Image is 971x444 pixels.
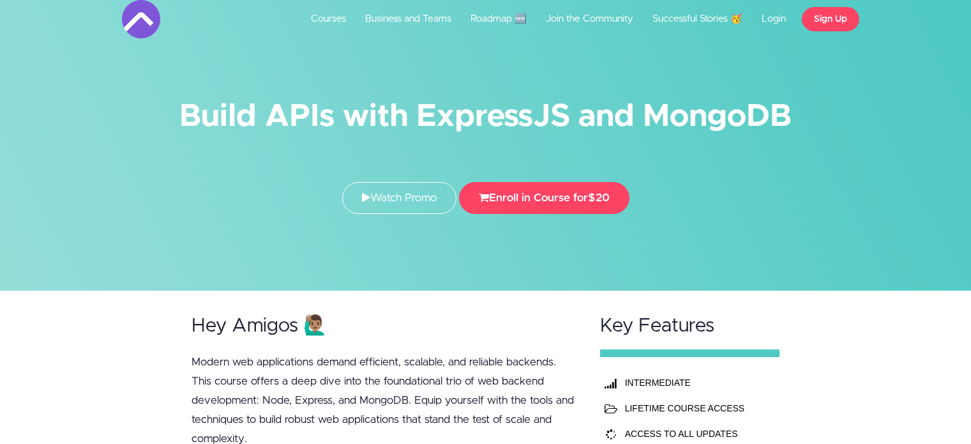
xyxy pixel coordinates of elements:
h2: Key Features [600,316,780,337]
h2: Hey Amigos 🙋🏽‍♂️ [192,316,576,337]
th: INTERMEDIATE [622,370,772,395]
a: Watch Promo [342,182,456,214]
td: LIFETIME COURSE ACCESS [622,395,772,421]
h1: Build APIs with ExpressJS and MongoDB [122,102,850,131]
a: Sign Up [802,7,859,31]
button: Enroll in Course for$20 [459,182,629,214]
span: $20 [588,192,610,203]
